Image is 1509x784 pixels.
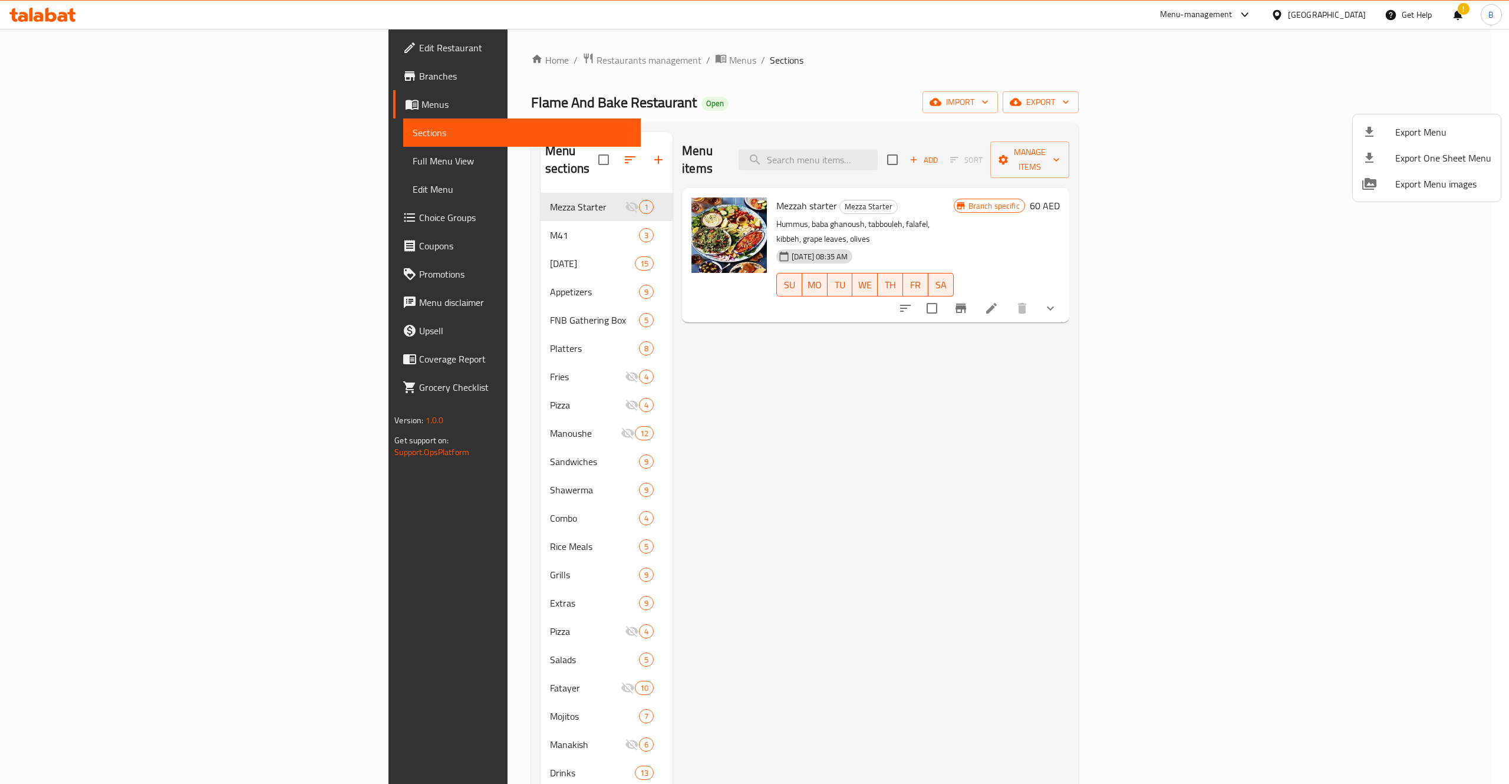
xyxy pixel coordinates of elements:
span: Export One Sheet Menu [1395,151,1491,165]
li: Export menu items [1353,119,1501,145]
span: Export Menu [1395,125,1491,139]
li: Export Menu images [1353,171,1501,197]
span: Export Menu images [1395,177,1491,191]
li: Export one sheet menu items [1353,145,1501,171]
